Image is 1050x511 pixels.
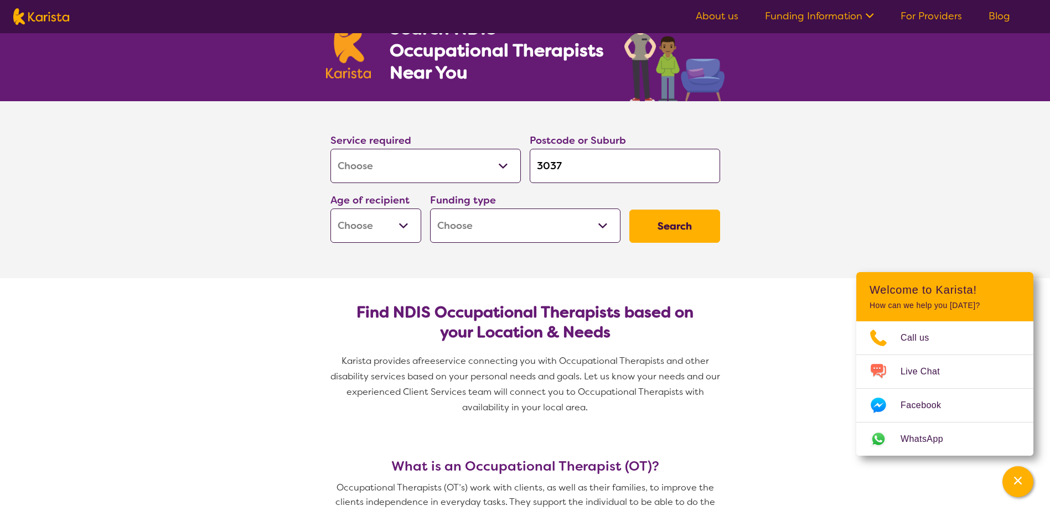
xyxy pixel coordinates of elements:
img: Karista logo [326,19,371,79]
label: Postcode or Suburb [530,134,626,147]
label: Age of recipient [330,194,410,207]
h1: Search NDIS Occupational Therapists Near You [390,17,605,84]
a: Web link opens in a new tab. [856,423,1033,456]
label: Funding type [430,194,496,207]
p: How can we help you [DATE]? [870,301,1020,310]
a: About us [696,9,738,23]
h2: Welcome to Karista! [870,283,1020,296]
div: Channel Menu [856,272,1033,456]
h2: Find NDIS Occupational Therapists based on your Location & Needs [339,303,711,342]
a: Funding Information [765,9,874,23]
span: Facebook [901,397,954,414]
button: Search [629,210,720,243]
span: WhatsApp [901,431,956,447]
span: Call us [901,330,943,346]
span: free [418,355,436,367]
span: Live Chat [901,363,953,380]
button: Channel Menu [1002,466,1033,497]
label: Service required [330,134,411,147]
ul: Choose channel [856,321,1033,456]
input: Type [530,149,720,183]
h3: What is an Occupational Therapist (OT)? [326,458,725,474]
a: Blog [989,9,1010,23]
span: Karista provides a [342,355,418,367]
span: service connecting you with Occupational Therapists and other disability services based on your p... [330,355,722,413]
img: occupational-therapy [624,4,725,101]
a: For Providers [901,9,962,23]
img: Karista logo [13,8,69,25]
